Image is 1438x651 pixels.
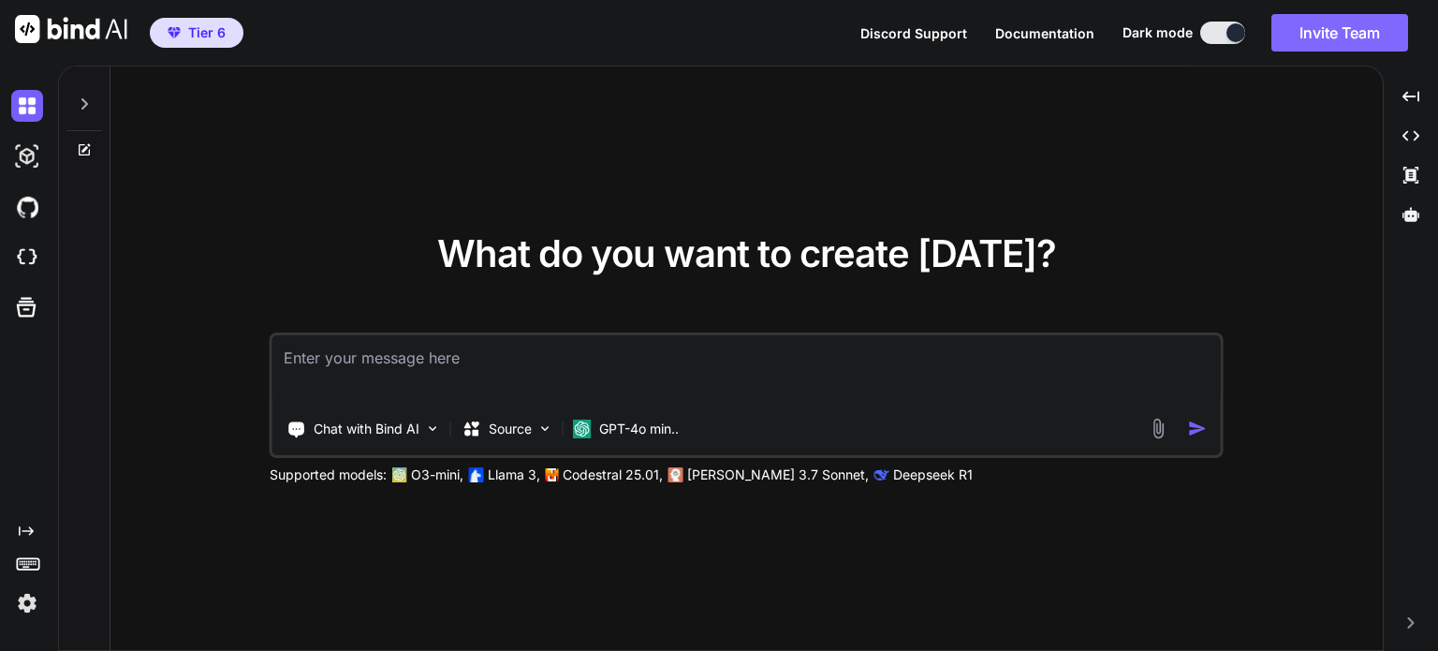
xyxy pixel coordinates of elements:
[893,466,973,484] p: Deepseek R1
[425,421,441,436] img: Pick Tools
[11,141,43,172] img: darkAi-studio
[599,420,679,438] p: GPT-4o min..
[270,466,387,484] p: Supported models:
[995,25,1094,41] span: Documentation
[11,587,43,619] img: settings
[546,468,559,481] img: Mistral-AI
[314,420,419,438] p: Chat with Bind AI
[15,15,127,43] img: Bind AI
[150,18,243,48] button: premiumTier 6
[874,467,889,482] img: claude
[488,466,540,484] p: Llama 3,
[411,466,463,484] p: O3-mini,
[537,421,553,436] img: Pick Models
[995,23,1094,43] button: Documentation
[188,23,226,42] span: Tier 6
[1188,419,1208,438] img: icon
[1271,14,1408,52] button: Invite Team
[1123,23,1193,42] span: Dark mode
[11,242,43,274] img: cloudideIcon
[573,420,592,438] img: GPT-4o mini
[687,466,869,484] p: [PERSON_NAME] 3.7 Sonnet,
[563,466,663,484] p: Codestral 25.01,
[11,90,43,122] img: darkChat
[1148,418,1169,439] img: attachment
[392,467,407,482] img: GPT-4
[168,27,181,38] img: premium
[668,467,683,482] img: claude
[11,191,43,223] img: githubDark
[860,23,967,43] button: Discord Support
[469,467,484,482] img: Llama2
[489,420,532,438] p: Source
[437,230,1056,276] span: What do you want to create [DATE]?
[860,25,967,41] span: Discord Support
